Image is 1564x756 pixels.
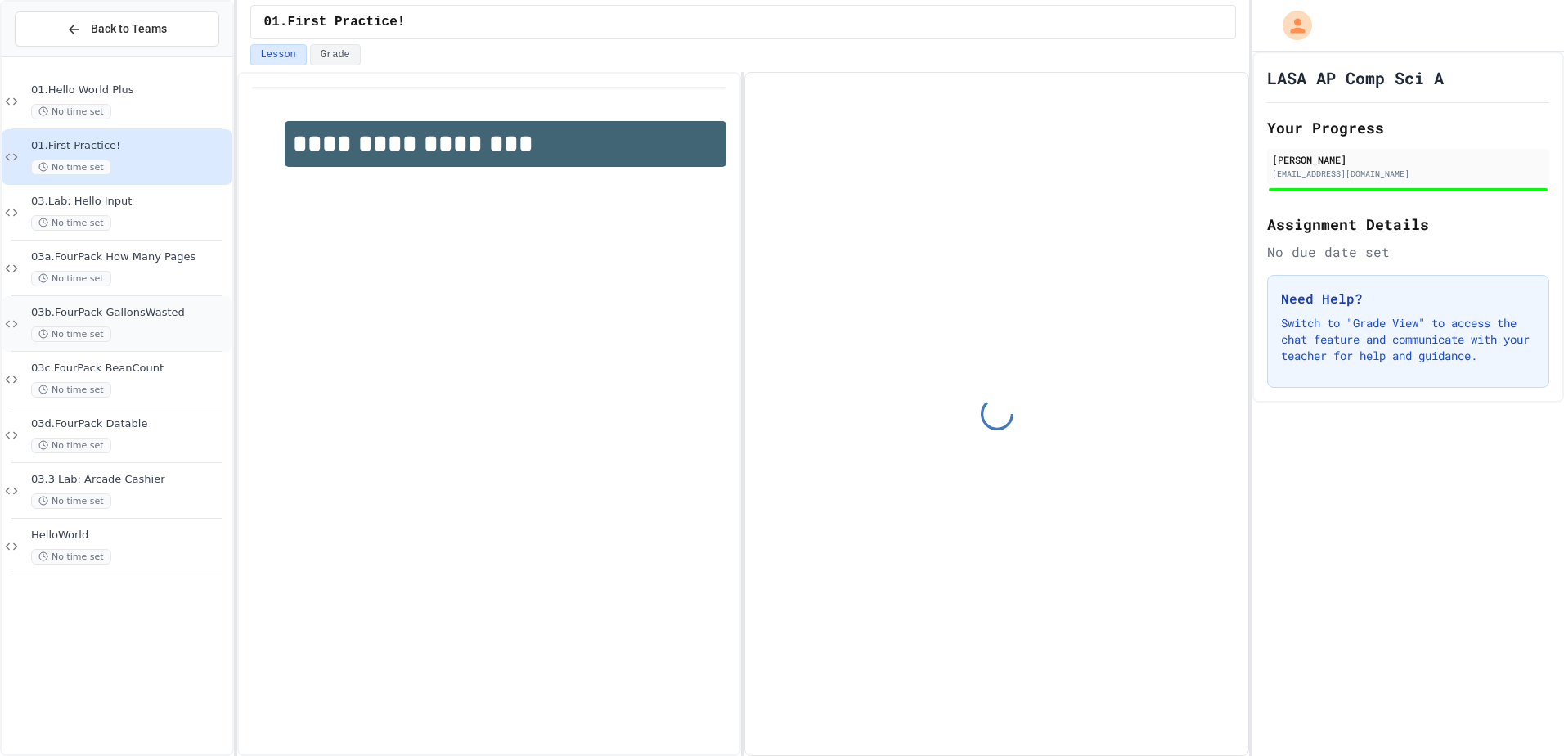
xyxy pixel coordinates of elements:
[310,44,361,65] button: Grade
[15,11,219,47] button: Back to Teams
[1267,66,1444,89] h1: LASA AP Comp Sci A
[31,104,111,119] span: No time set
[1267,213,1549,236] h2: Assignment Details
[31,529,229,542] span: HelloWorld
[31,362,229,376] span: 03c.FourPack BeanCount
[1281,289,1535,308] h3: Need Help?
[31,160,111,175] span: No time set
[31,473,229,487] span: 03.3 Lab: Arcade Cashier
[1281,315,1535,364] p: Switch to "Grade View" to access the chat feature and communicate with your teacher for help and ...
[31,417,229,431] span: 03d.FourPack Datable
[31,382,111,398] span: No time set
[31,195,229,209] span: 03.Lab: Hello Input
[31,271,111,286] span: No time set
[31,326,111,342] span: No time set
[264,12,406,32] span: 01.First Practice!
[31,250,229,264] span: 03a.FourPack How Many Pages
[31,438,111,453] span: No time set
[1265,7,1316,44] div: My Account
[1267,242,1549,262] div: No due date set
[31,493,111,509] span: No time set
[1267,116,1549,139] h2: Your Progress
[1272,168,1544,180] div: [EMAIL_ADDRESS][DOMAIN_NAME]
[91,20,167,38] span: Back to Teams
[31,549,111,565] span: No time set
[1272,152,1544,167] div: [PERSON_NAME]
[31,306,229,320] span: 03b.FourPack GallonsWasted
[31,139,229,153] span: 01.First Practice!
[31,215,111,231] span: No time set
[250,44,307,65] button: Lesson
[31,83,229,97] span: 01.Hello World Plus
